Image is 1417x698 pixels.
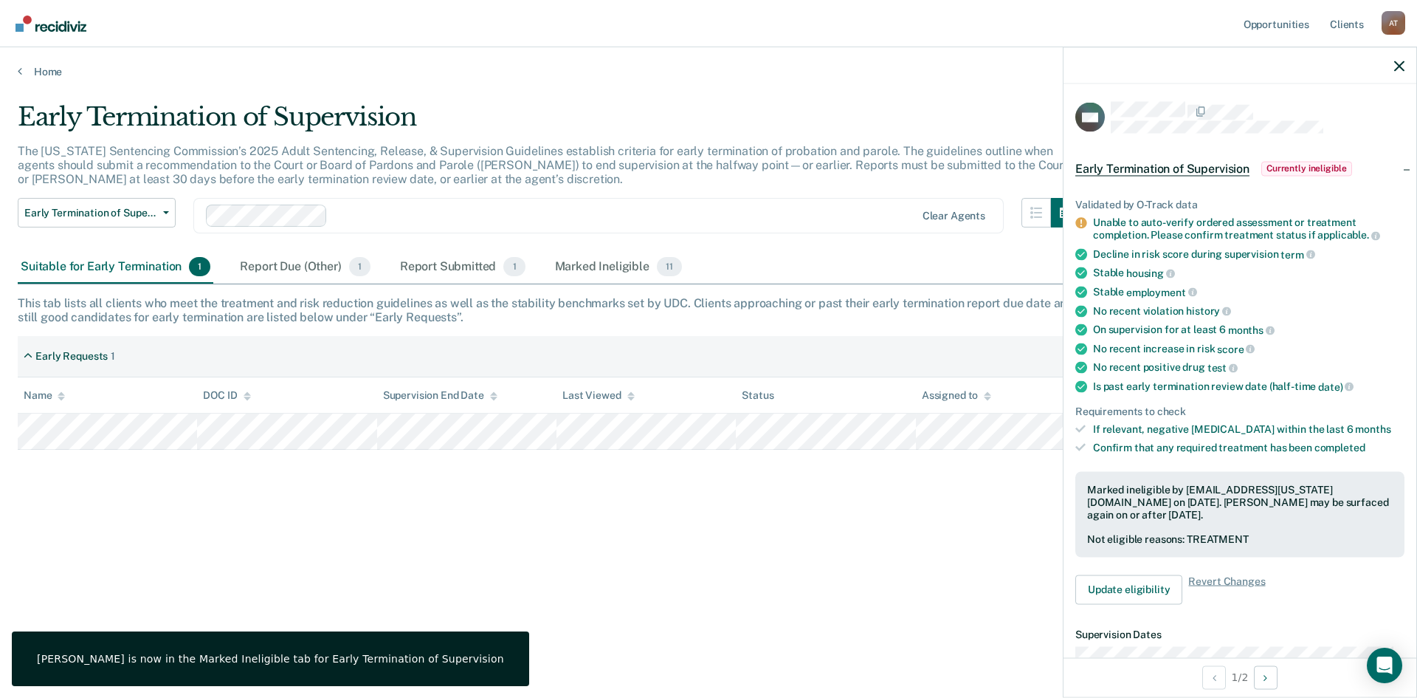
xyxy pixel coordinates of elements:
[742,389,773,402] div: Status
[1093,267,1404,280] div: Stable
[1126,286,1196,298] span: employment
[24,389,65,402] div: Name
[1093,285,1404,298] div: Stable
[111,350,115,363] div: 1
[203,389,250,402] div: DOC ID
[1217,343,1255,355] span: score
[922,389,991,402] div: Assigned to
[562,389,634,402] div: Last Viewed
[383,389,497,402] div: Supervision End Date
[1261,161,1352,176] span: Currently ineligible
[1093,216,1404,242] div: Unable to auto-verify ordered assessment or treatment completion. Please confirm treatment status...
[1318,380,1354,392] span: date)
[237,251,373,284] div: Report Due (Other)
[1382,11,1405,35] button: Profile dropdown button
[552,251,685,284] div: Marked Ineligible
[1075,161,1249,176] span: Early Termination of Supervision
[1093,380,1404,393] div: Is past early termination review date (half-time
[1075,575,1182,604] button: Update eligibility
[1355,423,1390,435] span: months
[18,144,1068,186] p: The [US_STATE] Sentencing Commission’s 2025 Adult Sentencing, Release, & Supervision Guidelines e...
[1063,145,1416,192] div: Early Termination of SupervisionCurrently ineligible
[397,251,528,284] div: Report Submitted
[657,257,682,276] span: 11
[1087,533,1393,546] div: Not eligible reasons: TREATMENT
[1188,575,1265,604] span: Revert Changes
[1093,361,1404,374] div: No recent positive drug
[35,350,108,363] div: Early Requests
[18,296,1399,324] div: This tab lists all clients who meet the treatment and risk reduction guidelines as well as the st...
[503,257,525,276] span: 1
[923,210,985,222] div: Clear agents
[1075,405,1404,417] div: Requirements to check
[1280,248,1314,260] span: term
[1075,198,1404,211] div: Validated by O-Track data
[1228,324,1275,335] span: months
[1063,657,1416,697] div: 1 / 2
[1254,666,1278,689] button: Next Opportunity
[1382,11,1405,35] div: A T
[1186,305,1231,317] span: history
[1087,483,1393,520] div: Marked ineligible by [EMAIL_ADDRESS][US_STATE][DOMAIN_NAME] on [DATE]. [PERSON_NAME] may be surfa...
[18,65,1399,78] a: Home
[1126,267,1175,279] span: housing
[1202,666,1226,689] button: Previous Opportunity
[189,257,210,276] span: 1
[1093,324,1404,337] div: On supervision for at least 6
[24,207,157,219] span: Early Termination of Supervision
[37,652,504,666] div: [PERSON_NAME] is now in the Marked Ineligible tab for Early Termination of Supervision
[18,102,1080,144] div: Early Termination of Supervision
[1093,442,1404,454] div: Confirm that any required treatment has been
[1075,628,1404,640] dt: Supervision Dates
[1093,342,1404,355] div: No recent increase in risk
[1093,304,1404,318] div: No recent violation
[1367,648,1402,683] div: Open Intercom Messenger
[1093,423,1404,436] div: If relevant, negative [MEDICAL_DATA] within the last 6
[1093,247,1404,261] div: Decline in risk score during supervision
[349,257,370,276] span: 1
[18,251,213,284] div: Suitable for Early Termination
[15,16,86,32] img: Recidiviz
[1314,442,1365,454] span: completed
[1207,362,1238,374] span: test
